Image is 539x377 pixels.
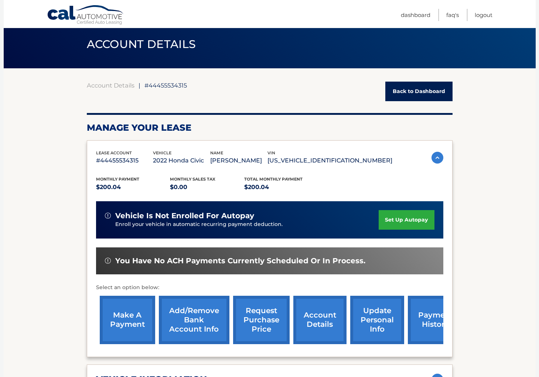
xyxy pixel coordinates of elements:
[115,256,365,265] span: You have no ACH payments currently scheduled or in process.
[170,182,244,192] p: $0.00
[170,176,215,182] span: Monthly sales Tax
[350,296,404,344] a: update personal info
[385,82,453,101] a: Back to Dashboard
[401,9,430,21] a: Dashboard
[267,155,392,166] p: [US_VEHICLE_IDENTIFICATION_NUMBER]
[96,182,170,192] p: $200.04
[267,150,275,155] span: vin
[47,5,124,26] a: Cal Automotive
[115,220,379,229] p: Enroll your vehicle in automatic recurring payment deduction.
[408,296,463,344] a: payment history
[153,155,210,166] p: 2022 Honda Civic
[87,37,196,51] span: ACCOUNT DETAILS
[96,155,153,166] p: #44455534315
[475,9,492,21] a: Logout
[210,155,267,166] p: [PERSON_NAME]
[153,150,171,155] span: vehicle
[159,296,229,344] a: Add/Remove bank account info
[105,258,111,264] img: alert-white.svg
[96,283,443,292] p: Select an option below:
[87,82,134,89] a: Account Details
[96,176,139,182] span: Monthly Payment
[87,122,453,133] h2: Manage Your Lease
[96,150,132,155] span: lease account
[105,213,111,219] img: alert-white.svg
[144,82,187,89] span: #44455534315
[115,211,254,220] span: vehicle is not enrolled for autopay
[139,82,140,89] span: |
[379,210,434,230] a: set up autopay
[244,176,303,182] span: Total Monthly Payment
[233,296,290,344] a: request purchase price
[210,150,223,155] span: name
[100,296,155,344] a: make a payment
[244,182,318,192] p: $200.04
[446,9,459,21] a: FAQ's
[293,296,347,344] a: account details
[431,152,443,164] img: accordion-active.svg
